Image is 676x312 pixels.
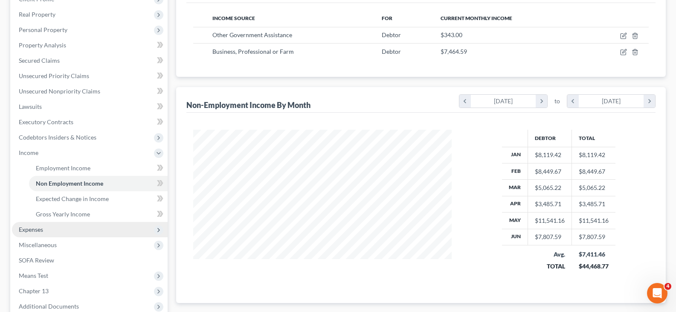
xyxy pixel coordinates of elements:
[572,180,616,196] td: $5,065.22
[186,100,310,110] div: Non-Employment Income By Month
[535,250,565,259] div: Avg.
[502,163,528,179] th: Feb
[572,130,616,147] th: Total
[535,151,565,159] div: $8,119.42
[382,31,401,38] span: Debtor
[535,216,565,225] div: $11,541.16
[471,95,536,108] div: [DATE]
[19,303,79,310] span: Additional Documents
[572,229,616,245] td: $7,807.59
[579,95,644,108] div: [DATE]
[19,57,60,64] span: Secured Claims
[502,229,528,245] th: Jun
[19,149,38,156] span: Income
[12,99,168,114] a: Lawsuits
[441,48,467,55] span: $7,464.59
[535,184,565,192] div: $5,065.22
[12,68,168,84] a: Unsecured Priority Claims
[19,103,42,110] span: Lawsuits
[19,241,57,248] span: Miscellaneous
[535,233,565,241] div: $7,807.59
[212,48,294,55] span: Business, Professional or Farm
[19,26,67,33] span: Personal Property
[29,176,168,191] a: Non Employment Income
[536,95,547,108] i: chevron_right
[579,250,609,259] div: $7,411.46
[12,84,168,99] a: Unsecured Nonpriority Claims
[19,257,54,264] span: SOFA Review
[644,95,655,108] i: chevron_right
[554,97,560,105] span: to
[29,207,168,222] a: Gross Yearly Income
[535,167,565,176] div: $8,449.67
[36,164,90,172] span: Employment Income
[36,195,109,202] span: Expected Change in Income
[572,213,616,229] td: $11,541.16
[19,272,48,279] span: Means Test
[212,31,292,38] span: Other Government Assistance
[19,226,43,233] span: Expenses
[441,15,512,21] span: Current Monthly Income
[29,160,168,176] a: Employment Income
[535,200,565,208] div: $3,485.71
[502,196,528,212] th: Apr
[647,283,667,303] iframe: Intercom live chat
[572,163,616,179] td: $8,449.67
[12,114,168,130] a: Executory Contracts
[19,287,49,295] span: Chapter 13
[36,180,103,187] span: Non Employment Income
[459,95,471,108] i: chevron_left
[19,11,55,18] span: Real Property
[12,253,168,268] a: SOFA Review
[502,147,528,163] th: Jan
[535,262,565,271] div: TOTAL
[12,53,168,68] a: Secured Claims
[572,147,616,163] td: $8,119.42
[382,48,401,55] span: Debtor
[19,134,96,141] span: Codebtors Insiders & Notices
[19,41,66,49] span: Property Analysis
[19,87,100,95] span: Unsecured Nonpriority Claims
[502,180,528,196] th: Mar
[382,15,392,21] span: For
[567,95,579,108] i: chevron_left
[36,210,90,218] span: Gross Yearly Income
[579,262,609,271] div: $44,468.77
[212,15,255,21] span: Income Source
[502,213,528,229] th: May
[19,72,89,79] span: Unsecured Priority Claims
[29,191,168,207] a: Expected Change in Income
[441,31,462,38] span: $343.00
[19,118,73,125] span: Executory Contracts
[528,130,572,147] th: Debtor
[664,283,671,290] span: 4
[12,38,168,53] a: Property Analysis
[572,196,616,212] td: $3,485.71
